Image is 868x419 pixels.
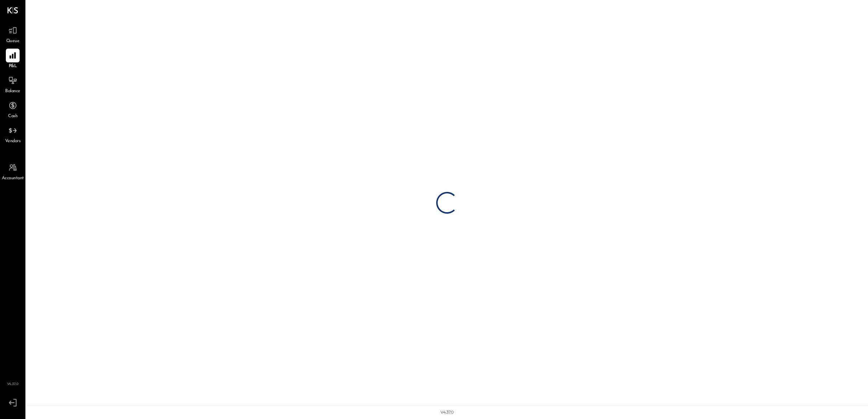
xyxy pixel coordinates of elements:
[0,161,25,182] a: Accountant
[0,124,25,145] a: Vendors
[6,38,20,45] span: Queue
[5,138,21,145] span: Vendors
[5,88,20,95] span: Balance
[0,49,25,70] a: P&L
[8,113,17,120] span: Cash
[2,175,24,182] span: Accountant
[9,63,17,70] span: P&L
[0,24,25,45] a: Queue
[441,410,454,415] div: v 4.37.0
[0,74,25,95] a: Balance
[0,99,25,120] a: Cash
